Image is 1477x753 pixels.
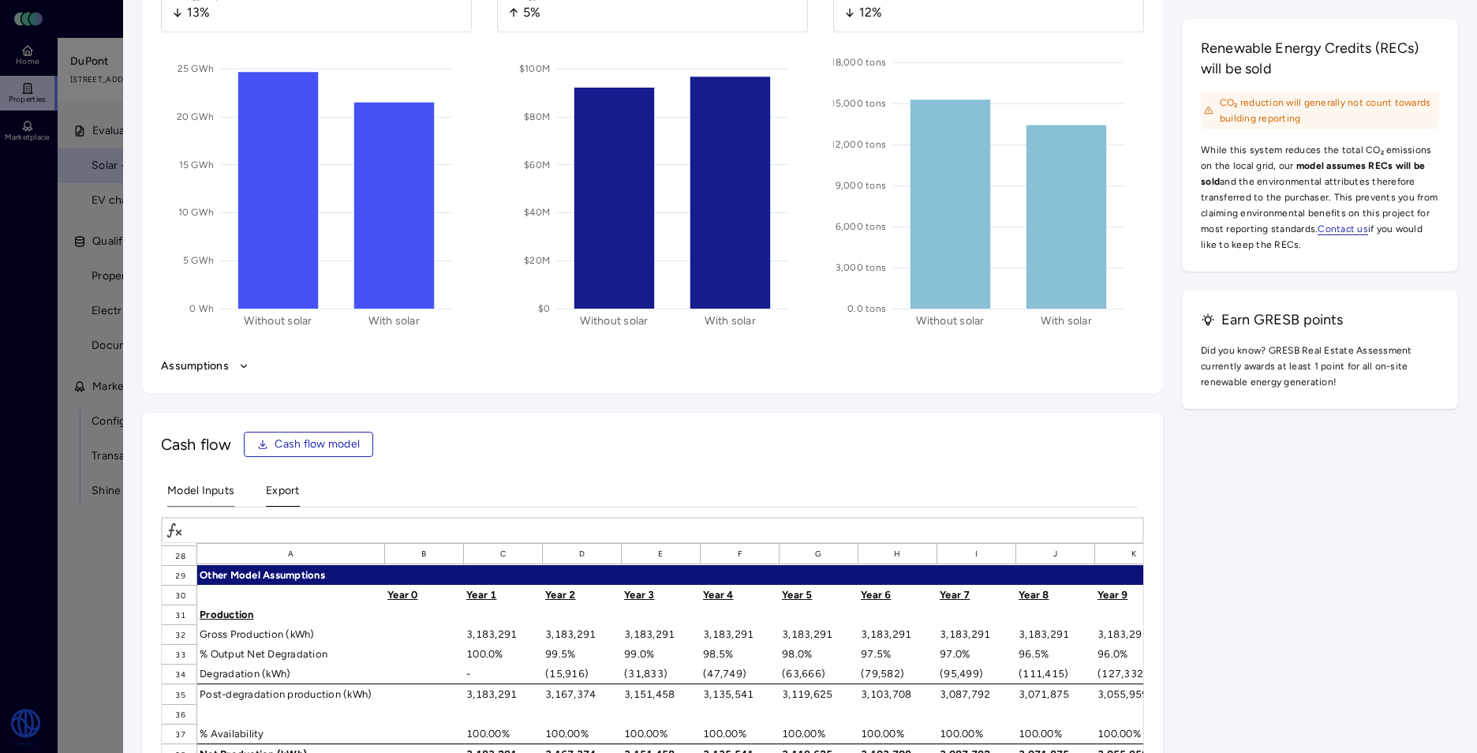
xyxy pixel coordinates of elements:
[1016,644,1095,664] div: 96.5%
[1201,309,1439,330] h3: Earn GRESB points
[1201,142,1439,253] span: While this system reduces the total CO₂ emissions on the local grid, our and the environmental at...
[937,585,1016,605] div: Year 7
[543,543,622,564] div: D
[780,724,858,744] div: 100.00%
[162,664,197,684] div: 34
[162,545,197,565] div: 28
[622,543,701,564] div: E
[780,684,858,704] div: 3,119,625
[162,724,197,744] div: 37
[275,436,360,453] span: Cash flow model
[836,180,887,191] text: 9,000 tons
[244,314,312,328] text: Without solar
[543,585,622,605] div: Year 2
[858,664,937,684] div: (79,582)
[162,684,197,704] div: 35
[705,314,756,328] text: With solar
[161,433,231,455] span: Cash flow
[858,585,937,605] div: Year 6
[701,684,780,704] div: 3,135,541
[162,624,197,644] div: 32
[622,664,701,684] div: (31,833)
[1095,585,1174,605] div: Year 9
[161,358,1144,375] button: Assumptions
[464,644,543,664] div: 100.0%
[189,303,214,314] text: 0 Wh
[197,543,385,564] div: A
[543,644,622,664] div: 99.5%
[858,724,937,744] div: 100.00%
[1016,684,1095,704] div: 3,071,875
[524,111,550,122] text: $80M
[162,565,197,585] div: 29
[1318,223,1368,235] a: Contact us
[780,664,858,684] div: (63,666)
[368,314,420,328] text: With solar
[780,624,858,644] div: 3,183,291
[162,704,197,724] div: 36
[171,3,240,22] div: 13%
[162,605,197,624] div: 31
[538,303,551,314] text: $0
[524,255,550,266] text: $20M
[385,585,464,605] div: Year 0
[937,684,1016,704] div: 3,087,792
[543,664,622,684] div: (15,916)
[836,262,887,273] text: 3,000 tons
[1201,38,1439,79] h3: Renewable Energy Credits (RECs) will be sold
[464,664,543,684] div: -
[701,644,780,664] div: 98.5%
[464,684,543,704] div: 3,183,291
[507,3,566,22] div: 5%
[1016,664,1095,684] div: (111,415)
[524,207,550,218] text: $40M
[162,644,197,664] div: 33
[167,482,234,507] button: Model Inputs
[831,98,886,109] text: 15,000 tons
[937,644,1016,664] div: 97.0%
[937,624,1016,644] div: 3,183,291
[197,565,385,585] div: Other Model Assumptions
[858,543,937,564] div: H
[622,585,701,605] div: Year 3
[780,644,858,664] div: 98.0%
[464,543,543,564] div: C
[266,482,300,507] button: Export
[197,664,385,684] div: Degradation (kWh)
[178,207,215,218] text: 10 GWh
[464,585,543,605] div: Year 1
[179,159,215,170] text: 15 GWh
[701,585,780,605] div: Year 4
[622,624,701,644] div: 3,183,291
[543,624,622,644] div: 3,183,291
[622,724,701,744] div: 100.00%
[937,664,1016,684] div: (95,499)
[197,624,385,644] div: Gross Production (kWh)
[831,57,886,68] text: 18,000 tons
[1201,343,1439,390] span: Did you know? GRESB Real Estate Assessment currently awards at least 1 point for all on-site rene...
[1095,684,1174,704] div: 3,055,959
[780,585,858,605] div: Year 5
[197,684,385,704] div: Post-degradation production (kWh)
[183,255,214,266] text: 5 GWh
[543,684,622,704] div: 3,167,374
[1016,724,1095,744] div: 100.00%
[622,684,701,704] div: 3,151,458
[1095,644,1174,664] div: 96.0%
[701,624,780,644] div: 3,183,291
[1095,664,1174,684] div: (127,332)
[622,644,701,664] div: 99.0%
[244,432,373,457] button: Cash flow model
[543,724,622,744] div: 100.00%
[178,63,215,74] text: 25 GWh
[1095,724,1174,744] div: 100.00%
[1041,314,1092,328] text: With solar
[162,585,197,605] div: 30
[464,724,543,744] div: 100.00%
[1095,624,1174,644] div: 3,183,291
[197,644,385,664] div: % Output Net Degradation
[937,543,1016,564] div: I
[701,724,780,744] div: 100.00%
[937,724,1016,744] div: 100.00%
[847,303,886,314] text: 0.0 tons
